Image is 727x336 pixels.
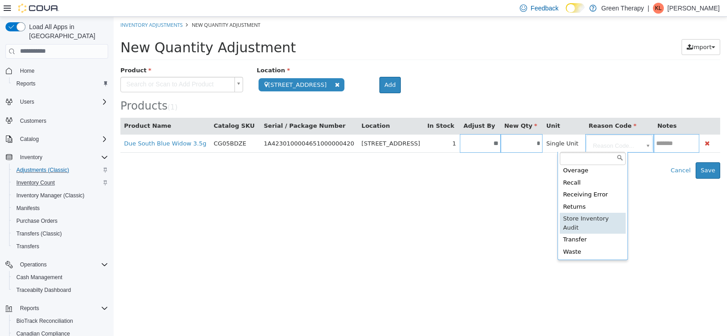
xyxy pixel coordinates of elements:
[446,172,512,184] div: Receiving Error
[16,205,40,212] span: Manifests
[446,160,512,172] div: Recall
[16,259,50,270] button: Operations
[13,228,65,239] a: Transfers (Classic)
[2,302,112,315] button: Reports
[13,216,108,226] span: Purchase Orders
[13,203,43,214] a: Manifests
[16,217,58,225] span: Purchase Orders
[16,152,46,163] button: Inventory
[16,303,108,314] span: Reports
[16,230,62,237] span: Transfers (Classic)
[20,67,35,75] span: Home
[13,190,108,201] span: Inventory Manager (Classic)
[13,78,39,89] a: Reports
[13,165,108,176] span: Adjustments (Classic)
[13,272,66,283] a: Cash Management
[566,3,585,13] input: Dark Mode
[16,192,85,199] span: Inventory Manager (Classic)
[20,261,47,268] span: Operations
[16,303,43,314] button: Reports
[16,152,108,163] span: Inventory
[18,4,59,13] img: Cova
[647,3,649,14] p: |
[13,190,88,201] a: Inventory Manager (Classic)
[20,117,46,125] span: Customers
[13,241,43,252] a: Transfers
[13,272,108,283] span: Cash Management
[9,240,112,253] button: Transfers
[2,258,112,271] button: Operations
[446,148,512,160] div: Overage
[9,77,112,90] button: Reports
[16,259,108,270] span: Operations
[2,133,112,145] button: Catalog
[16,179,55,186] span: Inventory Count
[446,196,512,217] div: Store Inventory Audit
[16,243,39,250] span: Transfers
[13,216,61,226] a: Purchase Orders
[16,274,62,281] span: Cash Management
[16,286,71,294] span: Traceabilty Dashboard
[655,3,662,14] span: KL
[13,203,108,214] span: Manifests
[16,65,108,76] span: Home
[13,228,108,239] span: Transfers (Classic)
[13,241,108,252] span: Transfers
[13,177,59,188] a: Inventory Count
[9,176,112,189] button: Inventory Count
[16,96,38,107] button: Users
[9,215,112,227] button: Purchase Orders
[16,115,108,126] span: Customers
[13,177,108,188] span: Inventory Count
[16,166,69,174] span: Adjustments (Classic)
[16,134,108,145] span: Catalog
[16,317,73,325] span: BioTrack Reconciliation
[9,227,112,240] button: Transfers (Classic)
[13,316,77,326] a: BioTrack Reconciliation
[2,95,112,108] button: Users
[9,164,112,176] button: Adjustments (Classic)
[653,3,664,14] div: Kyle Lack
[13,285,108,296] span: Traceabilty Dashboard
[20,98,34,105] span: Users
[667,3,720,14] p: [PERSON_NAME]
[13,316,108,326] span: BioTrack Reconciliation
[20,154,42,161] span: Inventory
[9,315,112,327] button: BioTrack Reconciliation
[16,80,35,87] span: Reports
[16,65,38,76] a: Home
[531,4,558,13] span: Feedback
[13,78,108,89] span: Reports
[13,285,75,296] a: Traceabilty Dashboard
[9,284,112,296] button: Traceabilty Dashboard
[2,151,112,164] button: Inventory
[20,135,39,143] span: Catalog
[20,305,39,312] span: Reports
[16,115,50,126] a: Customers
[446,217,512,229] div: Transfer
[9,271,112,284] button: Cash Management
[446,229,512,241] div: Waste
[16,134,42,145] button: Catalog
[16,96,108,107] span: Users
[9,189,112,202] button: Inventory Manager (Classic)
[2,64,112,77] button: Home
[2,114,112,127] button: Customers
[601,3,644,14] p: Green Therapy
[9,202,112,215] button: Manifests
[446,184,512,196] div: Returns
[13,165,73,176] a: Adjustments (Classic)
[25,22,108,40] span: Load All Apps in [GEOGRAPHIC_DATA]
